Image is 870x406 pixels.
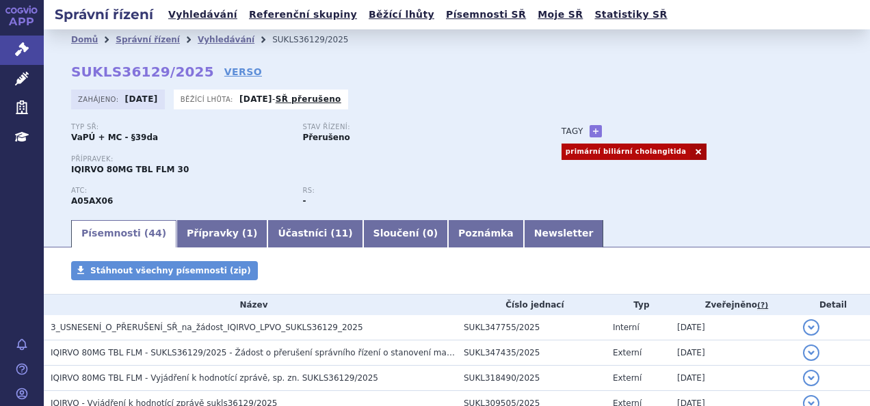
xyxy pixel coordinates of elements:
[457,366,606,391] td: SUKL318490/2025
[335,228,348,239] span: 11
[44,295,457,315] th: Název
[533,5,587,24] a: Moje SŘ
[803,370,819,386] button: detail
[71,220,176,247] a: Písemnosti (44)
[239,94,272,104] strong: [DATE]
[272,29,366,50] li: SUKLS36129/2025
[803,319,819,336] button: detail
[562,144,690,160] a: primární biliární cholangitida
[524,220,604,247] a: Newsletter
[71,133,158,142] strong: VaPÚ + MC - §39da
[71,64,214,80] strong: SUKLS36129/2025
[442,5,530,24] a: Písemnosti SŘ
[670,315,796,340] td: [DATE]
[90,266,251,275] span: Stáhnout všechny písemnosti (zip)
[613,373,642,383] span: Externí
[78,94,121,105] span: Zahájeno:
[427,228,434,239] span: 0
[181,94,236,105] span: Běžící lhůta:
[71,35,98,44] a: Domů
[365,5,438,24] a: Běžící lhůty
[302,196,306,206] strong: -
[246,228,253,239] span: 1
[267,220,362,247] a: Účastníci (11)
[245,5,361,24] a: Referenční skupiny
[302,133,350,142] strong: Přerušeno
[613,323,640,332] span: Interní
[148,228,161,239] span: 44
[448,220,524,247] a: Poznámka
[302,187,520,195] p: RS:
[757,301,768,310] abbr: (?)
[457,340,606,366] td: SUKL347435/2025
[71,123,289,131] p: Typ SŘ:
[276,94,341,104] a: SŘ přerušeno
[224,65,262,79] a: VERSO
[670,340,796,366] td: [DATE]
[302,123,520,131] p: Stav řízení:
[51,348,611,357] span: IQIRVO 80MG TBL FLM - SUKLS36129/2025 - Žádost o přerušení správního řízení o stanovení maximální...
[51,323,363,332] span: 3_USNESENÍ_O_PŘERUŠENÍ_SŘ_na_žádost_IQIRVO_LPVO_SUKLS36129_2025
[125,94,158,104] strong: [DATE]
[164,5,241,24] a: Vyhledávání
[363,220,448,247] a: Sloučení (0)
[198,35,254,44] a: Vyhledávání
[71,165,189,174] span: IQIRVO 80MG TBL FLM 30
[116,35,180,44] a: Správní řízení
[457,315,606,340] td: SUKL347755/2025
[51,373,378,383] span: IQIRVO 80MG TBL FLM - Vyjádření k hodnotící zprávě, sp. zn. SUKLS36129/2025
[670,295,796,315] th: Zveřejněno
[71,187,289,195] p: ATC:
[176,220,267,247] a: Přípravky (1)
[590,125,602,137] a: +
[670,366,796,391] td: [DATE]
[562,123,583,139] h3: Tagy
[44,5,164,24] h2: Správní řízení
[239,94,341,105] p: -
[590,5,671,24] a: Statistiky SŘ
[796,295,870,315] th: Detail
[613,348,642,357] span: Externí
[457,295,606,315] th: Číslo jednací
[71,196,113,206] strong: ELAFIBRANOR
[71,261,258,280] a: Stáhnout všechny písemnosti (zip)
[606,295,670,315] th: Typ
[71,155,534,163] p: Přípravek:
[803,344,819,361] button: detail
